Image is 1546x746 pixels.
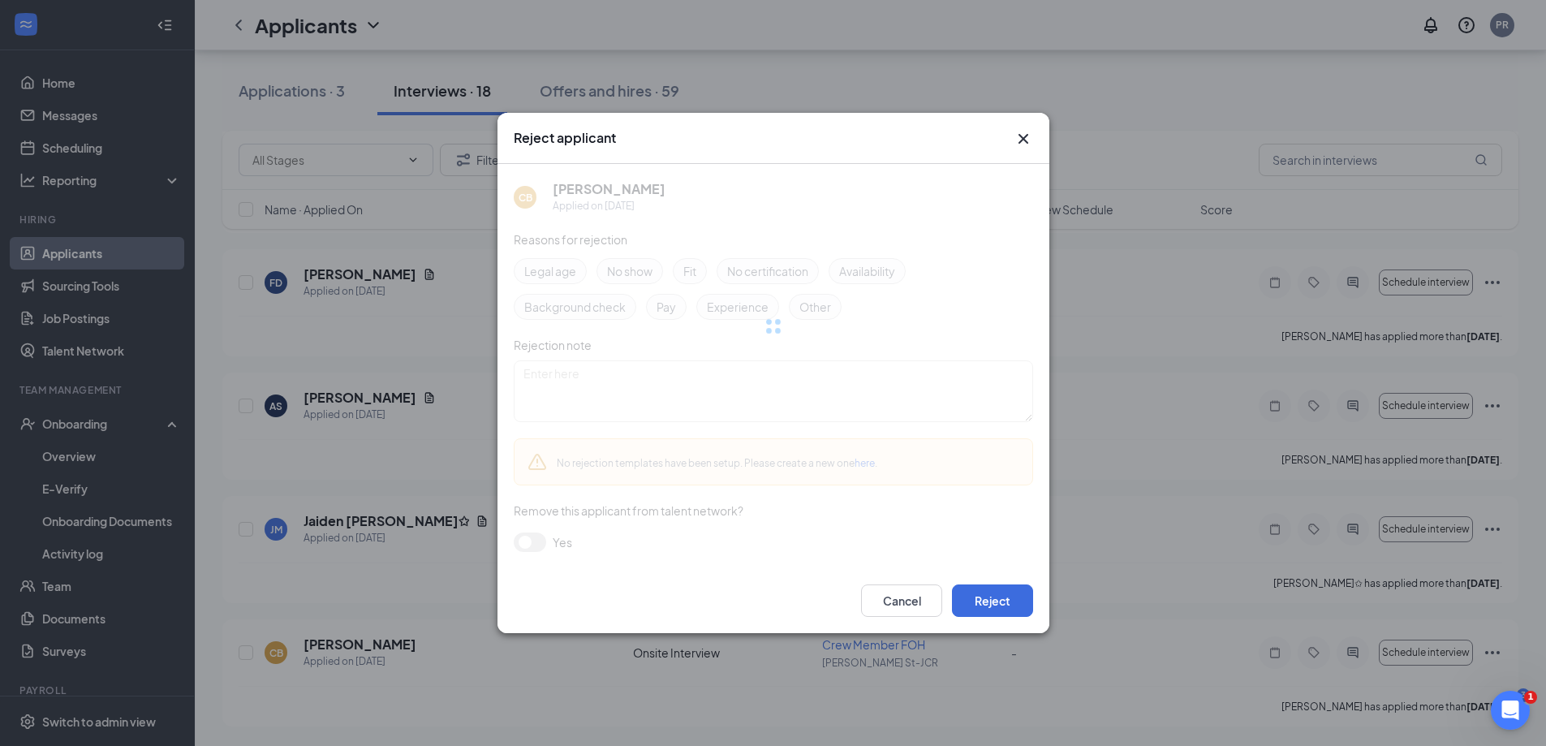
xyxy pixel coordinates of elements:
[514,129,616,147] h3: Reject applicant
[1524,691,1537,704] span: 1
[861,584,942,617] button: Cancel
[1014,129,1033,149] svg: Cross
[1491,691,1530,730] iframe: Intercom live chat
[1014,129,1033,149] button: Close
[952,584,1033,617] button: Reject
